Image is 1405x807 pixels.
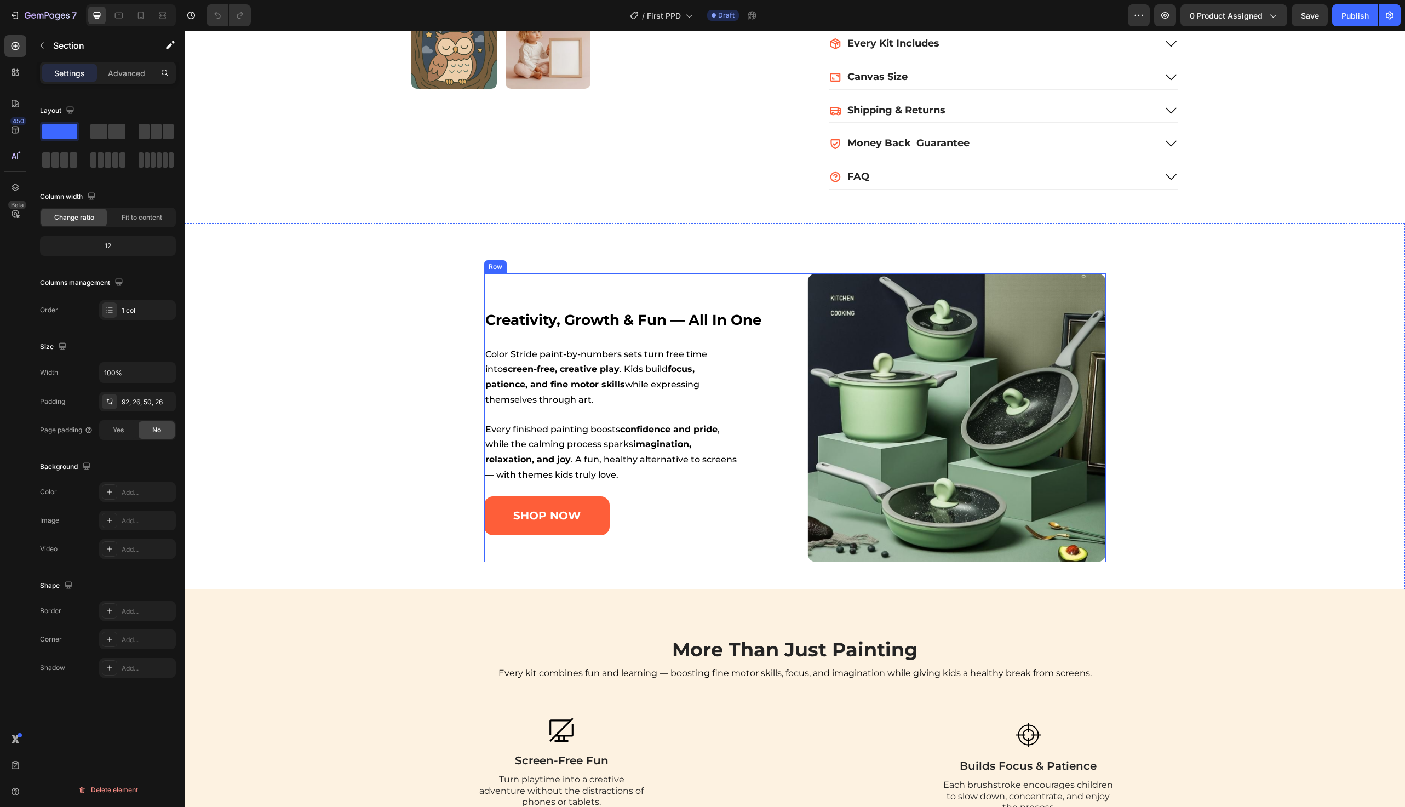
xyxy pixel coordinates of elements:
div: Padding [40,397,65,407]
strong: More Than Just Painting [488,607,733,631]
button: Publish [1332,4,1378,26]
div: Add... [122,488,173,497]
div: Publish [1341,10,1369,21]
div: Background [40,460,93,474]
p: Builds Focus & Patience [749,728,938,742]
span: Canvas Size [663,40,723,52]
p: 7 [72,9,77,22]
button: Save [1292,4,1328,26]
div: 92, 26, 50, 26 [122,397,173,407]
div: Video [40,544,58,554]
div: Row [302,231,320,241]
div: Image [40,516,59,525]
p: Advanced [108,67,145,79]
input: Auto [100,363,175,382]
div: Undo/Redo [207,4,251,26]
div: Add... [122,516,173,526]
div: Size [40,340,69,354]
span: Fit to content [122,213,162,222]
div: 1 col [122,306,173,316]
p: Settings [54,67,85,79]
div: Width [40,368,58,377]
strong: Money Back Guarantee [663,106,785,118]
div: Add... [122,635,173,645]
div: Order [40,305,58,315]
strong: focus, patience, and fine motor skills [301,333,510,359]
span: Every finished painting boosts , while the calming process sparks . A fun, healthy alternative to... [301,393,552,449]
span: Every kit combines fun and learning — boosting fine motor skills, focus, and imagination while gi... [314,637,907,648]
strong: confidence and pride [435,393,533,404]
strong: screen-free, creative play [318,333,435,344]
div: Add... [122,663,173,673]
button: Delete element [40,781,176,799]
button: 0 product assigned [1180,4,1287,26]
iframe: Design area [185,31,1405,807]
span: Change ratio [54,213,94,222]
div: Color [40,487,57,497]
div: Corner [40,634,62,644]
div: Shadow [40,663,65,673]
p: Turn playtime into a creative adventure without the distractions of phones or tablets. [292,743,462,777]
div: 450 [10,117,26,125]
div: Delete element [78,783,138,797]
button: <p><span style="font-size:20px;">SHOP NOW</span></p> [300,466,425,505]
div: Columns management [40,276,125,290]
div: Beta [8,201,26,209]
div: Add... [122,606,173,616]
span: SHOP NOW [329,478,396,491]
img: gempages_580622438459507625-39423c7b-0ba3-4efe-a32e-d217a146c6a8.png [623,243,921,531]
div: Add... [122,545,173,554]
span: No [152,425,161,435]
span: / [642,10,645,21]
div: Page padding [40,425,93,435]
p: Screen-Free Fun [283,723,471,737]
div: Shape [40,579,75,593]
span: Yes [113,425,124,435]
span: FAQ [663,140,685,152]
div: Layout [40,104,77,118]
span: First PPD [647,10,681,21]
p: Section [53,39,143,52]
button: 7 [4,4,82,26]
span: Draft [718,10,735,20]
span: Shipping & Returns [663,73,761,85]
div: Border [40,606,61,616]
span: 0 product assigned [1190,10,1263,21]
span: Save [1301,11,1319,20]
div: Column width [40,190,98,204]
div: 12 [42,238,174,254]
span: Color Stride paint-by-numbers sets turn free time into . Kids build while expressing themselves t... [301,318,523,374]
strong: creativity, growth & fun — all in one [301,281,577,298]
p: Each brushstroke encourages children to slow down, concentrate, and enjoy the process [759,749,929,783]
